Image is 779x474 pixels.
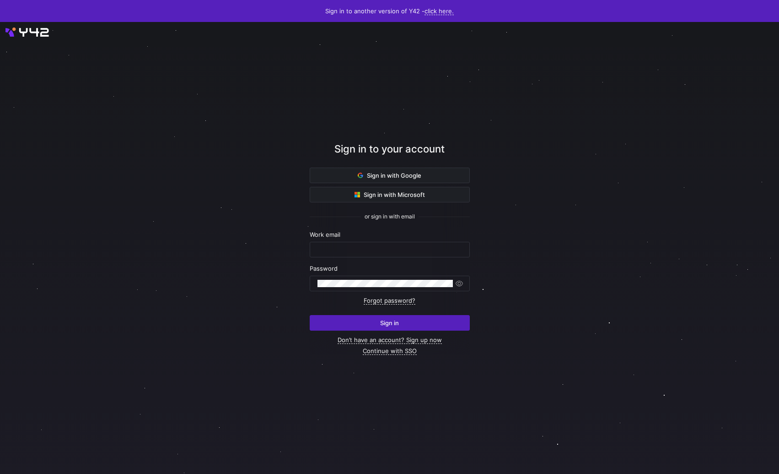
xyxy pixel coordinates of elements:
a: click here. [424,7,454,15]
span: Sign in [380,319,399,327]
span: or sign in with email [365,213,415,220]
span: Work email [310,231,340,238]
button: Sign in with Microsoft [310,187,470,202]
a: Forgot password? [364,297,415,305]
span: Sign in with Microsoft [355,191,425,198]
div: Sign in to your account [310,142,470,168]
span: Sign in with Google [358,172,421,179]
button: Sign in with Google [310,168,470,183]
button: Sign in [310,315,470,331]
a: Continue with SSO [363,347,417,355]
span: Password [310,265,338,272]
a: Don’t have an account? Sign up now [338,336,442,344]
